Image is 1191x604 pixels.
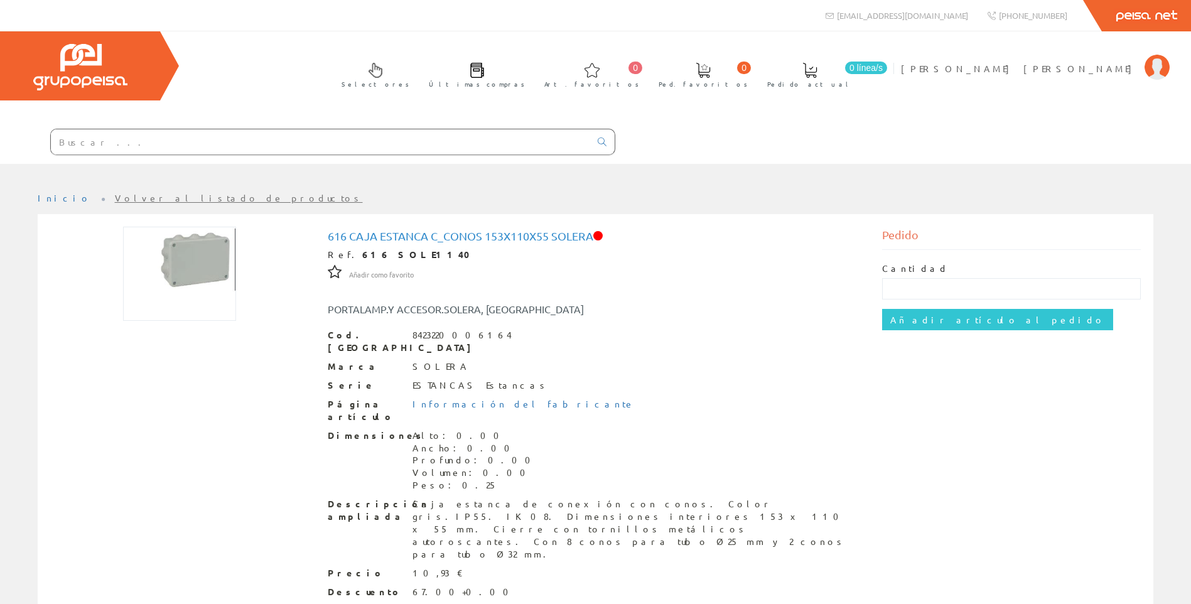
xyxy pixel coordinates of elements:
div: 67.00+0.00 [412,586,516,598]
a: [PERSON_NAME] [PERSON_NAME] [901,52,1170,64]
span: Serie [328,379,403,392]
span: Cod. [GEOGRAPHIC_DATA] [328,329,403,354]
a: Añadir como favorito [349,268,414,279]
a: Últimas compras [416,52,531,95]
div: 10,93 € [412,567,463,580]
span: Últimas compras [429,78,525,90]
div: Pedido [882,227,1141,250]
span: 0 línea/s [845,62,887,74]
a: Volver al listado de productos [115,192,363,203]
div: ESTANCAS Estancas [412,379,549,392]
div: Profundo: 0.00 [412,454,538,466]
label: Cantidad [882,262,949,275]
img: Foto artículo 616 Caja Estanca C_conos 153x110x55 Solera (180.13698630137x150) [123,227,236,321]
span: Descripción ampliada [328,498,403,523]
div: PORTALAMP.Y ACCESOR.SOLERA, [GEOGRAPHIC_DATA] [318,302,642,316]
span: Selectores [342,78,409,90]
div: SOLERA [412,360,469,373]
img: Grupo Peisa [33,44,127,90]
input: Buscar ... [51,129,590,154]
span: 0 [628,62,642,74]
strong: 616 SOLE1140 [362,249,478,260]
span: Descuento [328,586,403,598]
div: 8423220006164 [412,329,512,342]
span: Ped. favoritos [659,78,748,90]
div: Ref. [328,249,864,261]
h1: 616 Caja Estanca C_conos 153x110x55 Solera [328,230,864,242]
div: Peso: 0.25 [412,479,538,492]
div: Caja estanca de conexión con conos. Color gris.IP55. IK08. Dimensiones interiores 153 x 110 x 55 ... [412,498,864,561]
span: Añadir como favorito [349,270,414,280]
div: Ancho: 0.00 [412,442,538,455]
span: [PHONE_NUMBER] [999,10,1067,21]
a: Información del fabricante [412,398,635,409]
span: Dimensiones [328,429,403,442]
div: Volumen: 0.00 [412,466,538,479]
span: Página artículo [328,398,403,423]
div: Alto: 0.00 [412,429,538,442]
span: Art. favoritos [544,78,639,90]
a: Inicio [38,192,91,203]
input: Añadir artículo al pedido [882,309,1113,330]
span: [EMAIL_ADDRESS][DOMAIN_NAME] [837,10,968,21]
span: 0 [737,62,751,74]
span: [PERSON_NAME] [PERSON_NAME] [901,62,1138,75]
a: Selectores [329,52,416,95]
span: Precio [328,567,403,580]
span: Marca [328,360,403,373]
span: Pedido actual [767,78,853,90]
